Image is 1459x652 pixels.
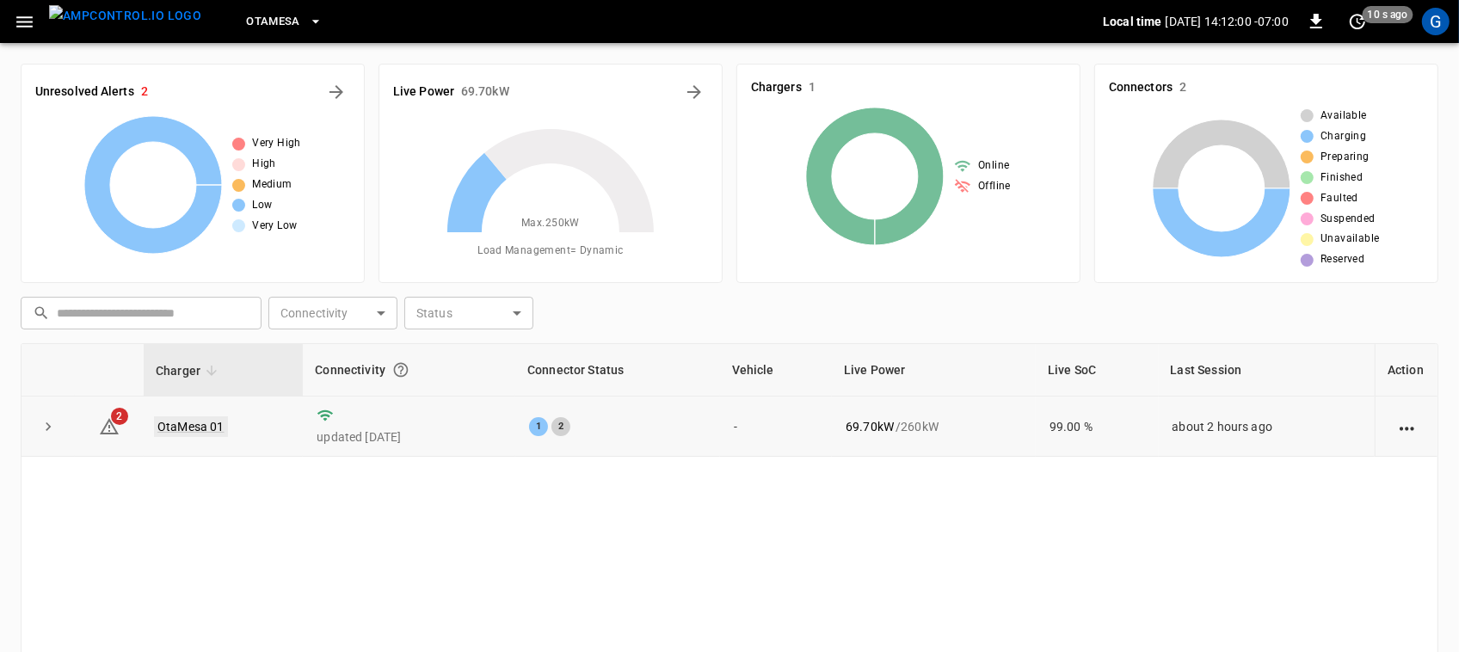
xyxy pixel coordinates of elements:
[1320,169,1363,187] span: Finished
[1036,397,1159,457] td: 99.00 %
[978,157,1009,175] span: Online
[1103,13,1162,30] p: Local time
[1159,344,1375,397] th: Last Session
[680,78,708,106] button: Energy Overview
[1179,78,1186,97] h6: 2
[978,178,1011,195] span: Offline
[1396,418,1418,435] div: action cell options
[252,218,297,235] span: Very Low
[529,417,548,436] div: 1
[385,354,416,385] button: Connection between the charger and our software.
[846,418,894,435] p: 69.70 kW
[1320,190,1358,207] span: Faulted
[1363,6,1413,23] span: 10 s ago
[832,344,1036,397] th: Live Power
[323,78,350,106] button: All Alerts
[393,83,454,101] h6: Live Power
[551,417,570,436] div: 2
[720,397,832,457] td: -
[515,344,720,397] th: Connector Status
[317,428,502,446] p: updated [DATE]
[141,83,148,101] h6: 2
[1375,344,1437,397] th: Action
[35,414,61,440] button: expand row
[1036,344,1159,397] th: Live SoC
[252,135,301,152] span: Very High
[1320,108,1367,125] span: Available
[846,418,1022,435] div: / 260 kW
[1320,149,1370,166] span: Preparing
[1320,231,1379,248] span: Unavailable
[720,344,832,397] th: Vehicle
[239,5,329,39] button: OtaMesa
[49,5,201,27] img: ampcontrol.io logo
[1166,13,1289,30] p: [DATE] 14:12:00 -07:00
[1320,251,1364,268] span: Reserved
[315,354,503,385] div: Connectivity
[1422,8,1450,35] div: profile-icon
[252,156,276,173] span: High
[521,215,580,232] span: Max. 250 kW
[246,12,300,32] span: OtaMesa
[252,176,292,194] span: Medium
[154,416,228,437] a: OtaMesa 01
[156,360,223,381] span: Charger
[252,197,272,214] span: Low
[1109,78,1173,97] h6: Connectors
[1159,397,1375,457] td: about 2 hours ago
[111,408,128,425] span: 2
[1344,8,1371,35] button: set refresh interval
[1320,128,1366,145] span: Charging
[1320,211,1376,228] span: Suspended
[461,83,509,101] h6: 69.70 kW
[35,83,134,101] h6: Unresolved Alerts
[477,243,624,260] span: Load Management = Dynamic
[99,418,120,432] a: 2
[809,78,816,97] h6: 1
[751,78,802,97] h6: Chargers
